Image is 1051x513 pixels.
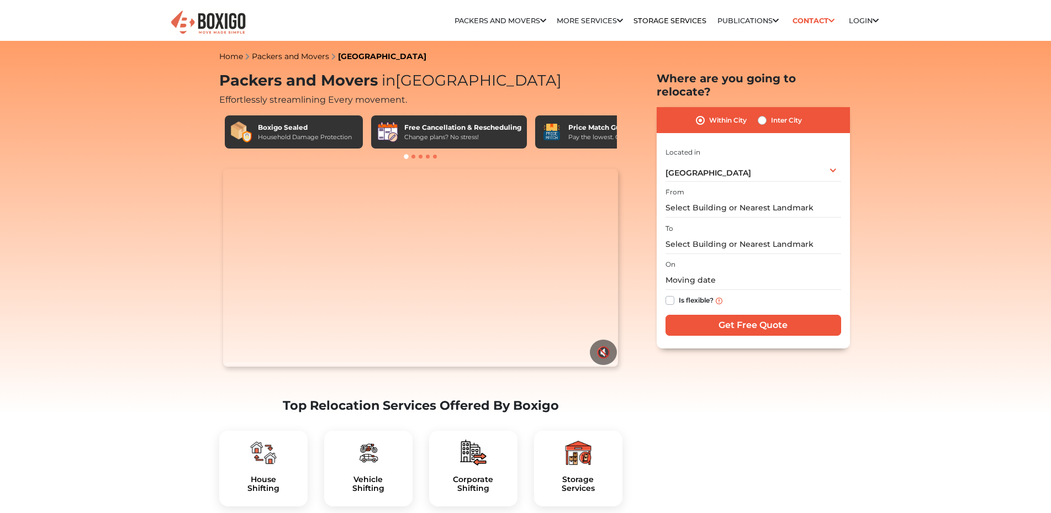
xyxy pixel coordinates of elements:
label: Inter City [771,114,802,127]
a: VehicleShifting [333,475,404,494]
img: info [716,298,722,304]
img: Boxigo [170,9,247,36]
a: HouseShifting [228,475,299,494]
img: Free Cancellation & Rescheduling [377,121,399,143]
label: From [666,187,684,197]
a: More services [557,17,623,25]
h5: Vehicle Shifting [333,475,404,494]
a: [GEOGRAPHIC_DATA] [338,51,426,61]
label: Is flexible? [679,294,714,305]
span: in [382,71,395,89]
div: Household Damage Protection [258,133,352,142]
h5: Corporate Shifting [438,475,509,494]
span: [GEOGRAPHIC_DATA] [378,71,562,89]
a: Publications [717,17,779,25]
img: boxigo_packers_and_movers_plan [355,440,382,466]
a: CorporateShifting [438,475,509,494]
a: Storage Services [633,17,706,25]
label: Located in [666,147,700,157]
label: Within City [709,114,747,127]
video: Your browser does not support the video tag. [223,169,618,367]
a: Login [849,17,879,25]
div: Free Cancellation & Rescheduling [404,123,521,133]
h2: Where are you going to relocate? [657,72,850,98]
img: boxigo_packers_and_movers_plan [250,440,277,466]
div: Pay the lowest. Guaranteed! [568,133,652,142]
h5: House Shifting [228,475,299,494]
img: boxigo_packers_and_movers_plan [565,440,591,466]
a: Packers and Movers [455,17,546,25]
a: Contact [789,12,838,29]
a: StorageServices [543,475,614,494]
input: Select Building or Nearest Landmark [666,235,841,254]
div: Price Match Guarantee [568,123,652,133]
span: Effortlessly streamlining Every movement. [219,94,407,105]
input: Moving date [666,271,841,290]
h5: Storage Services [543,475,614,494]
input: Select Building or Nearest Landmark [666,198,841,218]
img: Boxigo Sealed [230,121,252,143]
div: Boxigo Sealed [258,123,352,133]
div: Change plans? No stress! [404,133,521,142]
a: Packers and Movers [252,51,329,61]
a: Home [219,51,243,61]
h2: Top Relocation Services Offered By Boxigo [219,398,622,413]
button: 🔇 [590,340,617,365]
h1: Packers and Movers [219,72,622,90]
img: boxigo_packers_and_movers_plan [460,440,487,466]
img: Price Match Guarantee [541,121,563,143]
label: To [666,224,673,234]
input: Get Free Quote [666,315,841,336]
label: On [666,260,675,269]
span: [GEOGRAPHIC_DATA] [666,168,751,178]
